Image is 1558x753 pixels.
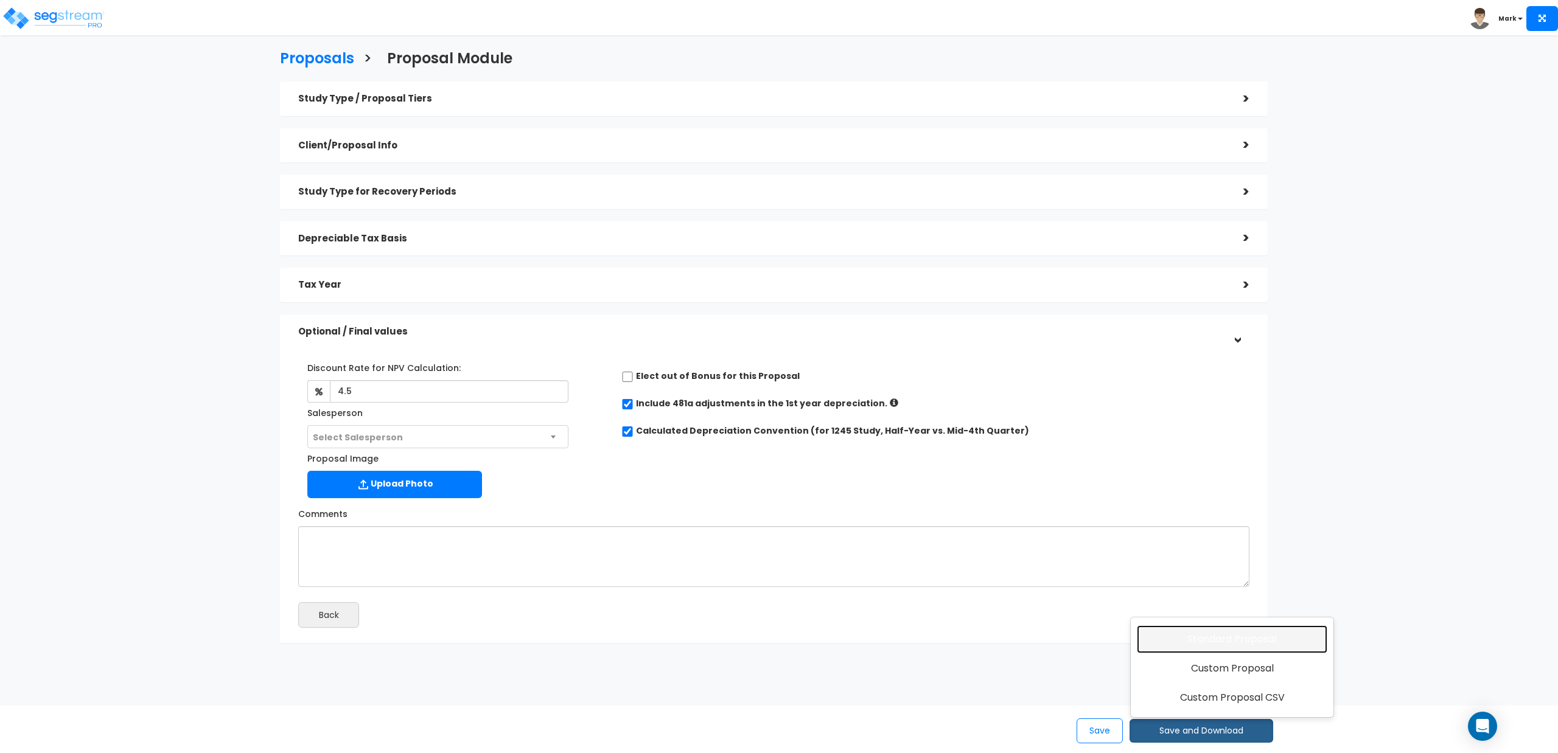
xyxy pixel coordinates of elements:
[1468,712,1497,741] div: Open Intercom Messenger
[356,477,371,492] img: Upload Icon
[1225,276,1249,294] div: >
[298,602,359,628] button: Back
[298,504,348,520] label: Comments
[298,327,1225,337] h5: Optional / Final values
[1225,136,1249,154] div: >
[1225,229,1249,248] div: >
[363,50,372,69] h3: >
[1137,654,1327,682] a: Custom Proposal
[307,358,461,374] label: Discount Rate for NPV Calculation:
[1225,182,1249,201] div: >
[1137,625,1327,653] a: Standard Proposal
[298,234,1225,244] h5: Depreciable Tax Basis
[271,38,354,75] a: Proposals
[307,403,363,419] label: Salesperson
[307,448,379,465] label: Proposal Image
[298,94,1225,104] h5: Study Type / Proposal Tiers
[1225,89,1249,108] div: >
[298,187,1225,197] h5: Study Type for Recovery Periods
[1137,684,1327,712] a: Custom Proposal CSV
[298,141,1225,151] h5: Client/Proposal Info
[280,50,354,69] h3: Proposals
[890,398,898,407] i: If checked: Increased depreciation = Aggregated Post-Study (up to Tax Year) – Prior Accumulated D...
[378,38,512,75] a: Proposal Module
[2,6,105,30] img: logo_pro_r.png
[298,280,1225,290] h5: Tax Year
[1228,319,1246,344] div: >
[387,50,512,69] h3: Proposal Module
[636,425,1029,437] label: Calculated Depreciation Convention (for 1245 Study, Half-Year vs. Mid-4th Quarter)
[636,397,887,409] label: Include 481a adjustments in the 1st year depreciation.
[1469,8,1490,29] img: avatar.png
[313,431,403,443] span: Select Salesperson
[636,370,800,382] label: Elect out of Bonus for this Proposal
[1130,719,1273,743] button: Save and Download
[307,471,482,498] label: Upload Photo
[1498,14,1517,23] b: Mark
[1077,718,1123,743] button: Save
